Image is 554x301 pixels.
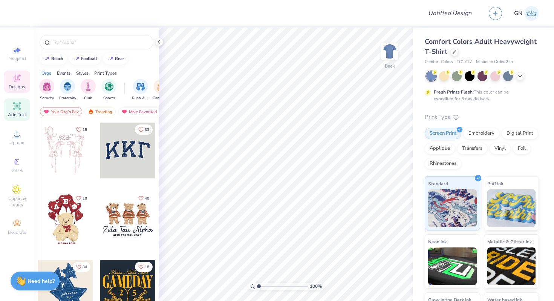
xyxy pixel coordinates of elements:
[73,124,90,135] button: Like
[40,53,67,64] button: beach
[428,189,477,227] img: Standard
[457,143,487,154] div: Transfers
[8,229,26,235] span: Decorate
[88,109,94,114] img: trending.gif
[145,197,149,200] span: 40
[63,82,72,91] img: Fraternity Image
[425,37,537,56] span: Comfort Colors Adult Heavyweight T-Shirt
[59,79,76,101] button: filter button
[490,143,511,154] div: Vinyl
[11,167,23,174] span: Greek
[385,63,395,69] div: Back
[132,95,149,101] span: Rush & Bid
[153,95,170,101] span: Game Day
[81,57,97,61] div: football
[40,107,82,116] div: Your Org's Fav
[4,195,30,207] span: Clipart & logos
[487,247,536,285] img: Metallic & Glitter Ink
[157,82,166,91] img: Game Day Image
[514,6,539,21] a: GN
[425,158,461,169] div: Rhinestones
[81,79,96,101] button: filter button
[40,95,54,101] span: Sorority
[428,238,447,246] span: Neon Ink
[107,57,113,61] img: trend_line.gif
[73,193,90,203] button: Like
[464,128,499,139] div: Embroidery
[135,262,153,272] button: Like
[136,82,145,91] img: Rush & Bid Image
[59,95,76,101] span: Fraternity
[310,283,322,290] span: 100 %
[51,57,63,61] div: beach
[514,9,522,18] span: GN
[118,107,161,116] div: Most Favorited
[84,95,92,101] span: Club
[524,6,539,21] img: George Nikhil Musunoor
[513,143,531,154] div: Foil
[69,53,101,64] button: football
[43,82,51,91] img: Sorority Image
[43,109,49,114] img: most_fav.gif
[73,262,90,272] button: Like
[83,128,87,132] span: 15
[487,238,532,246] span: Metallic & Glitter Ink
[44,57,50,61] img: trend_line.gif
[57,70,70,77] div: Events
[41,70,51,77] div: Orgs
[83,265,87,269] span: 84
[476,59,514,65] span: Minimum Order: 24 +
[59,79,76,101] div: filter for Fraternity
[8,112,26,118] span: Add Text
[145,128,149,132] span: 33
[115,57,124,61] div: bear
[153,79,170,101] button: filter button
[52,38,148,46] input: Try "Alpha"
[9,140,24,146] span: Upload
[39,79,54,101] button: filter button
[101,79,116,101] div: filter for Sports
[132,79,149,101] button: filter button
[81,79,96,101] div: filter for Club
[103,95,115,101] span: Sports
[73,57,80,61] img: trend_line.gif
[153,79,170,101] div: filter for Game Day
[103,53,127,64] button: bear
[84,107,116,116] div: Trending
[105,82,113,91] img: Sports Image
[94,70,117,77] div: Print Types
[456,59,472,65] span: # C1717
[422,6,477,21] input: Untitled Design
[425,128,461,139] div: Screen Print
[39,79,54,101] div: filter for Sorority
[425,59,453,65] span: Comfort Colors
[428,247,477,285] img: Neon Ink
[428,180,448,187] span: Standard
[135,193,153,203] button: Like
[101,79,116,101] button: filter button
[502,128,538,139] div: Digital Print
[8,56,26,62] span: Image AI
[121,109,127,114] img: most_fav.gif
[145,265,149,269] span: 18
[434,89,526,102] div: This color can be expedited for 5 day delivery.
[76,70,89,77] div: Styles
[382,44,397,59] img: Back
[9,84,25,90] span: Designs
[425,113,539,121] div: Print Type
[83,197,87,200] span: 10
[487,189,536,227] img: Puff Ink
[487,180,503,187] span: Puff Ink
[28,278,55,285] strong: Need help?
[132,79,149,101] div: filter for Rush & Bid
[135,124,153,135] button: Like
[434,89,474,95] strong: Fresh Prints Flash:
[84,82,92,91] img: Club Image
[425,143,455,154] div: Applique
